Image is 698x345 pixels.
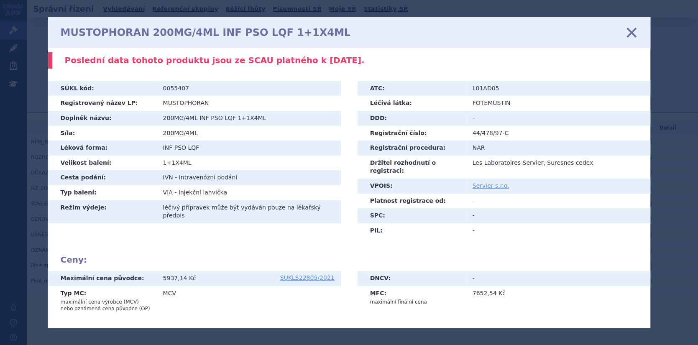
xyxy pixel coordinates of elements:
[466,223,650,238] td: -
[48,141,157,156] th: Léková forma:
[61,299,151,312] p: maximální cena výrobce (MCV) nebo oznámená cena původce (OP)
[157,111,341,126] td: 200MG/4ML INF PSO LQF 1+1X4ML
[358,271,466,286] th: DNCV:
[157,286,341,315] td: MCV
[358,156,466,179] th: Držitel rozhodnutí o registraci:
[61,255,638,265] h2: Ceny:
[48,126,157,141] th: Síla:
[48,96,157,111] th: Registrovaný název LP:
[157,141,341,156] td: INF PSO LQF
[175,174,177,181] span: -
[358,223,466,238] th: PIL:
[174,189,176,196] span: -
[163,174,173,181] span: IVN
[163,189,173,196] span: VIA
[48,271,157,286] th: Maximální cena původce:
[358,96,466,111] th: Léčivá látka:
[473,182,509,189] a: Servier s.r.o.
[48,170,157,185] th: Cesta podání:
[625,26,638,39] a: zavřít
[358,81,466,96] th: ATC:
[157,81,341,96] td: 0055407
[163,275,196,281] span: 5937,14 Kč
[48,200,157,223] th: Režim výdeje:
[157,200,341,223] td: léčivý přípravek může být vydáván pouze na lékařský předpis
[179,189,227,196] span: Injekční lahvička
[466,156,650,179] td: Les Laboratoires Servier, Suresnes cedex
[466,194,650,209] td: -
[48,185,157,200] th: Typ balení:
[466,286,650,309] td: 7652,54 Kč
[48,156,157,171] th: Velikost balení:
[61,27,350,39] h1: MUSTOPHORAN 200MG/4ML INF PSO LQF 1+1X4ML
[358,179,466,194] th: VPOIS:
[358,194,466,209] th: Platnost registrace od:
[157,156,341,171] td: 1+1X4ML
[358,111,466,126] th: DDD:
[358,141,466,156] th: Registrační procedura:
[466,81,650,96] td: L01AD05
[358,286,466,309] th: MFC:
[466,208,650,223] td: -
[466,96,650,111] td: FOTEMUSTIN
[358,126,466,141] th: Registrační číslo:
[48,81,157,96] th: SÚKL kód:
[466,126,650,141] td: 44/478/97-C
[48,52,638,69] div: Poslední data tohoto produktu jsou ze SCAU platného k [DATE].
[466,271,650,286] td: -
[179,174,237,181] span: Intravenózní podání
[48,111,157,126] th: Doplněk názvu:
[466,141,650,156] td: NAR
[48,286,157,315] th: Typ MC:
[280,275,335,281] a: SUKLS22805/2021
[157,96,341,111] td: MUSTOPHORAN
[358,208,466,223] th: SPC:
[370,299,460,305] p: maximální finální cena
[466,111,650,126] td: -
[157,126,341,141] td: 200MG/4ML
